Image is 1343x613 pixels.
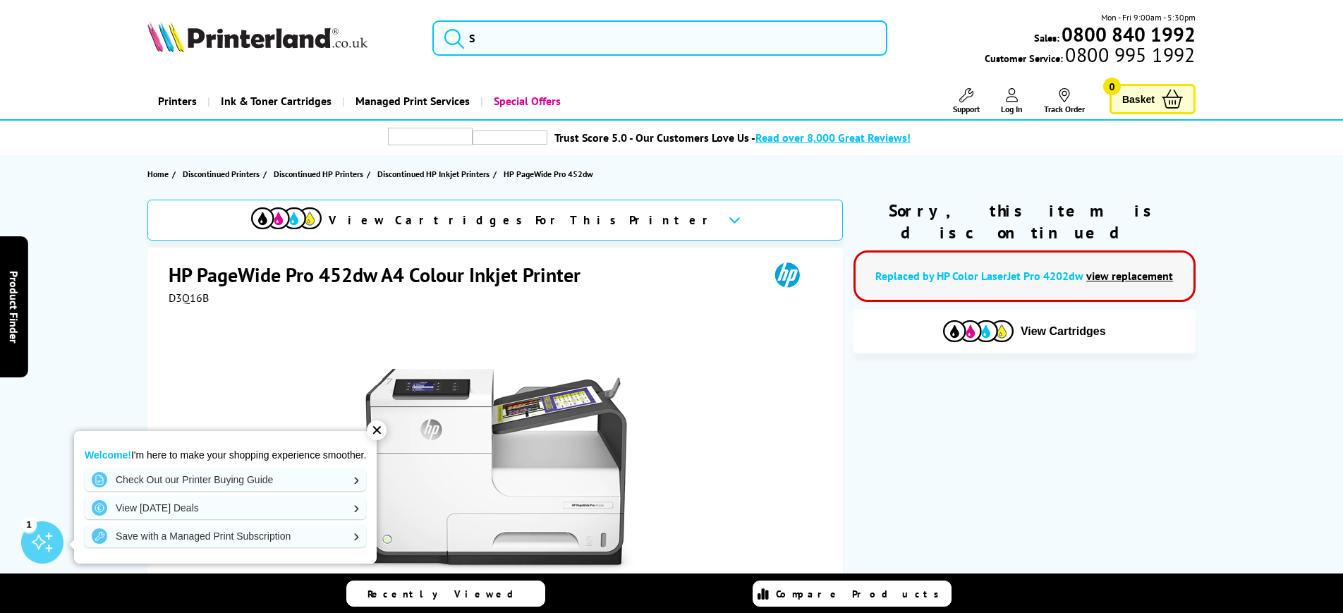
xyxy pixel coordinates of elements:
span: View Cartridges [1021,325,1106,338]
img: Cartridges [943,320,1014,342]
span: Log In [1001,104,1023,114]
a: Basket 0 [1110,84,1196,114]
a: Discontinued HP Printers [274,166,367,181]
div: 1 [21,516,37,532]
div: Sorry, this item is discontinued [853,200,1196,243]
span: 0800 995 1992 [1063,48,1195,61]
input: S [432,20,887,56]
p: I'm here to make your shopping experience smoother. [85,449,366,461]
img: Printerland Logo [147,21,367,52]
span: 0 [1103,78,1121,95]
span: Recently Viewed [367,588,528,600]
img: HP PageWide Pro 452dw [358,333,635,609]
a: Discontinued HP Inkjet Printers [377,166,493,181]
span: Home [147,166,169,181]
strong: Welcome! [85,449,131,461]
a: HP PageWide Pro 452dw [504,166,597,181]
span: Basket [1122,90,1155,109]
a: Managed Print Services [342,83,480,119]
span: Ink & Toner Cartridges [221,83,332,119]
span: Customer Service: [985,48,1195,65]
a: Compare Products [753,581,952,607]
a: Printers [147,83,207,119]
a: Support [953,88,980,114]
a: Home [147,166,172,181]
div: ✕ [367,420,387,440]
button: View Cartridges [864,320,1185,343]
b: 0800 840 1992 [1062,21,1196,47]
a: Check Out our Printer Buying Guide [85,468,366,491]
span: Product Finder [7,270,21,343]
a: Ink & Toner Cartridges [207,83,342,119]
span: View Cartridges For This Printer [329,212,717,228]
a: view replacement [1086,269,1173,283]
img: View Cartridges [251,207,322,229]
a: Special Offers [480,83,571,119]
a: Replaced by HP Color LaserJet Pro 4202dw [875,269,1083,283]
span: Discontinued HP Printers [274,166,363,181]
a: Discontinued Printers [183,166,263,181]
a: Track Order [1044,88,1085,114]
a: Recently Viewed [346,581,545,607]
span: Sales: [1034,31,1059,44]
span: D3Q16B [169,291,209,305]
span: Discontinued Printers [183,166,260,181]
span: Discontinued HP Inkjet Printers [377,166,490,181]
a: View [DATE] Deals [85,497,366,519]
a: 0800 840 1992 [1059,28,1196,41]
a: Trust Score 5.0 - Our Customers Love Us -Read over 8,000 Great Reviews! [554,131,911,145]
img: trustpilot rating [473,131,547,145]
span: HP PageWide Pro 452dw [504,166,593,181]
img: HP [755,262,820,288]
a: Save with a Managed Print Subscription [85,525,366,547]
span: Read over 8,000 Great Reviews! [755,131,911,145]
h1: HP PageWide Pro 452dw A4 Colour Inkjet Printer [169,262,595,288]
span: Support [953,104,980,114]
span: Mon - Fri 9:00am - 5:30pm [1101,11,1196,24]
span: Compare Products [776,588,947,600]
a: Log In [1001,88,1023,114]
a: Printerland Logo [147,21,415,55]
img: trustpilot rating [388,128,473,145]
